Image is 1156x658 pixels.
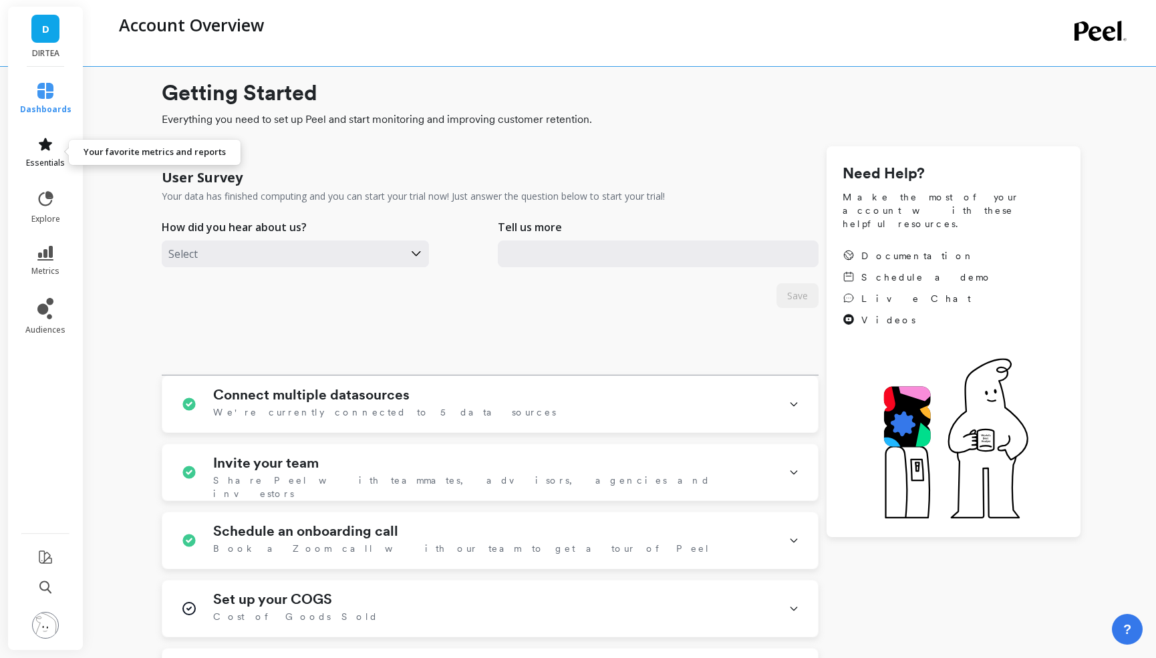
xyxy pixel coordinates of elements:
p: How did you hear about us? [162,219,307,235]
a: Schedule a demo [843,271,992,284]
span: explore [31,214,60,224]
span: audiences [25,325,65,335]
h1: User Survey [162,168,243,187]
h1: Need Help? [843,162,1064,185]
span: Everything you need to set up Peel and start monitoring and improving customer retention. [162,112,1080,128]
span: dashboards [20,104,71,115]
img: profile picture [32,612,59,639]
span: Book a Zoom call with our team to get a tour of Peel [213,542,710,555]
p: Account Overview [119,13,264,36]
a: Documentation [843,249,992,263]
span: D [42,21,49,37]
span: Live Chat [861,292,971,305]
h1: Connect multiple datasources [213,387,410,403]
span: We're currently connected to 5 data sources [213,405,556,419]
p: Your data has finished computing and you can start your trial now! Just answer the question below... [162,190,665,203]
a: Videos [843,313,992,327]
p: DIRTEA [21,48,70,59]
h1: Getting Started [162,77,1080,109]
span: metrics [31,266,59,277]
span: Documentation [861,249,975,263]
span: Cost of Goods Sold [213,610,378,623]
h1: Schedule an onboarding call [213,523,398,539]
button: ? [1112,614,1143,645]
h1: Set up your COGS [213,591,332,607]
h1: Invite your team [213,455,319,471]
span: Videos [861,313,915,327]
span: ? [1123,620,1131,639]
span: Share Peel with teammates, advisors, agencies and investors [213,474,772,500]
span: essentials [26,158,65,168]
span: Schedule a demo [861,271,992,284]
p: Tell us more [498,219,562,235]
span: Make the most of your account with these helpful resources. [843,190,1064,230]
